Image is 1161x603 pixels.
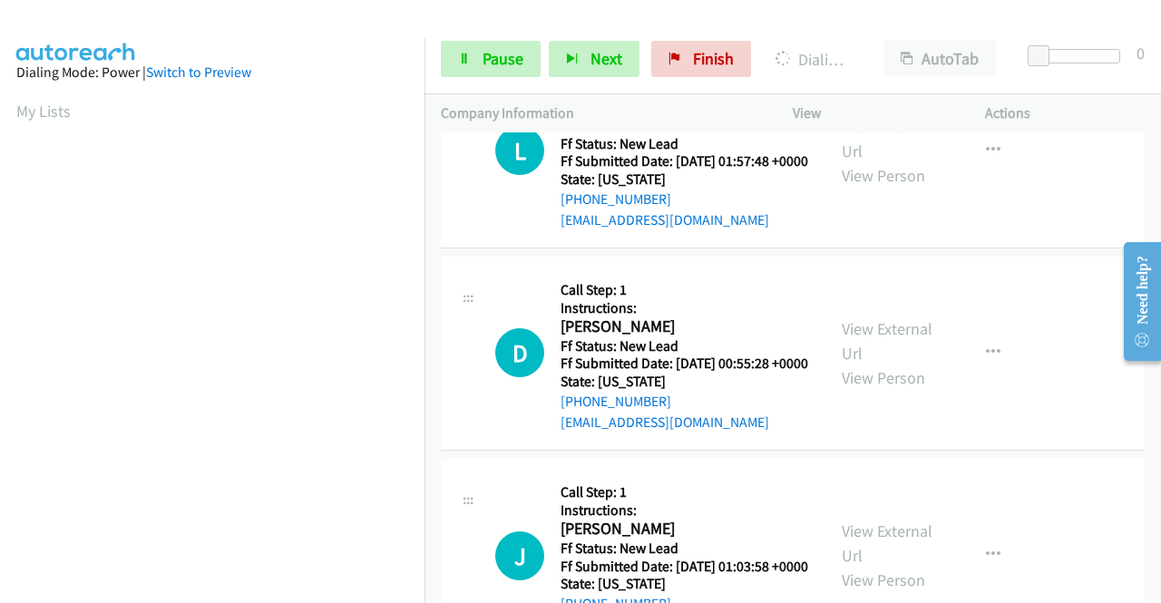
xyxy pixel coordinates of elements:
[1037,49,1120,63] div: Delay between calls (in seconds)
[483,48,523,69] span: Pause
[561,558,808,576] h5: Ff Submitted Date: [DATE] 01:03:58 +0000
[1109,229,1161,374] iframe: Resource Center
[842,520,932,566] a: View External Url
[561,575,808,593] h5: State: [US_STATE]
[561,540,808,558] h5: Ff Status: New Lead
[495,328,544,377] h1: D
[146,63,251,81] a: Switch to Preview
[561,501,808,520] h5: Instructions:
[549,41,639,77] button: Next
[561,413,769,431] a: [EMAIL_ADDRESS][DOMAIN_NAME]
[495,531,544,580] h1: J
[693,48,734,69] span: Finish
[985,102,1145,124] p: Actions
[793,102,952,124] p: View
[883,41,996,77] button: AutoTab
[651,41,751,77] a: Finish
[561,355,808,373] h5: Ff Submitted Date: [DATE] 00:55:28 +0000
[1137,41,1145,65] div: 0
[561,135,808,153] h5: Ff Status: New Lead
[842,116,932,161] a: View External Url
[842,165,925,186] a: View Person
[495,531,544,580] div: The call is yet to be attempted
[561,393,671,410] a: [PHONE_NUMBER]
[842,367,925,388] a: View Person
[842,318,932,364] a: View External Url
[561,316,803,337] h2: [PERSON_NAME]
[561,152,808,170] h5: Ff Submitted Date: [DATE] 01:57:48 +0000
[495,126,544,175] h1: L
[561,170,808,189] h5: State: [US_STATE]
[495,126,544,175] div: The call is yet to be attempted
[495,328,544,377] div: The call is yet to be attempted
[561,281,808,299] h5: Call Step: 1
[16,62,408,83] div: Dialing Mode: Power |
[590,48,622,69] span: Next
[16,101,71,122] a: My Lists
[561,190,671,208] a: [PHONE_NUMBER]
[561,483,808,501] h5: Call Step: 1
[842,569,925,590] a: View Person
[441,41,541,77] a: Pause
[776,47,851,72] p: Dialing [PERSON_NAME]
[561,519,803,540] h2: [PERSON_NAME]
[561,299,808,317] h5: Instructions:
[561,373,808,391] h5: State: [US_STATE]
[561,337,808,355] h5: Ff Status: New Lead
[441,102,760,124] p: Company Information
[561,211,769,229] a: [EMAIL_ADDRESS][DOMAIN_NAME]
